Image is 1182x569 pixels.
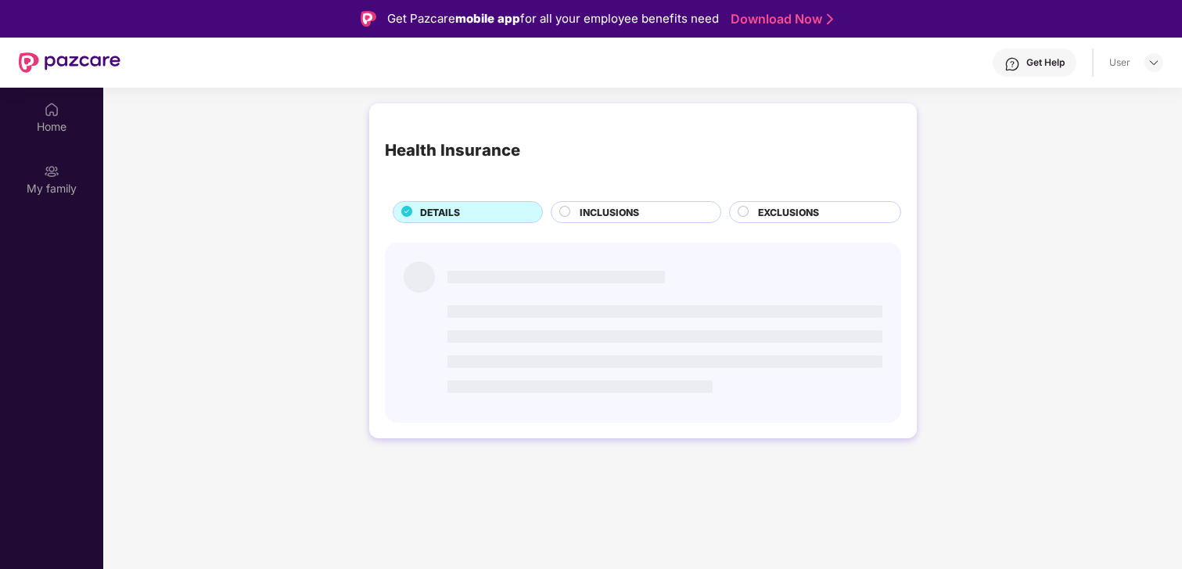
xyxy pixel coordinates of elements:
[19,52,120,73] img: New Pazcare Logo
[1026,56,1065,69] div: Get Help
[387,9,719,28] div: Get Pazcare for all your employee benefits need
[758,205,819,220] span: EXCLUSIONS
[731,11,828,27] a: Download Now
[580,205,639,220] span: INCLUSIONS
[420,205,460,220] span: DETAILS
[385,138,520,163] div: Health Insurance
[1109,56,1130,69] div: User
[455,11,520,26] strong: mobile app
[44,102,59,117] img: svg+xml;base64,PHN2ZyBpZD0iSG9tZSIgeG1sbnM9Imh0dHA6Ly93d3cudzMub3JnLzIwMDAvc3ZnIiB3aWR0aD0iMjAiIG...
[361,11,376,27] img: Logo
[1004,56,1020,72] img: svg+xml;base64,PHN2ZyBpZD0iSGVscC0zMngzMiIgeG1sbnM9Imh0dHA6Ly93d3cudzMub3JnLzIwMDAvc3ZnIiB3aWR0aD...
[827,11,833,27] img: Stroke
[44,164,59,179] img: svg+xml;base64,PHN2ZyB3aWR0aD0iMjAiIGhlaWdodD0iMjAiIHZpZXdCb3g9IjAgMCAyMCAyMCIgZmlsbD0ibm9uZSIgeG...
[1148,56,1160,69] img: svg+xml;base64,PHN2ZyBpZD0iRHJvcGRvd24tMzJ4MzIiIHhtbG5zPSJodHRwOi8vd3d3LnczLm9yZy8yMDAwL3N2ZyIgd2...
